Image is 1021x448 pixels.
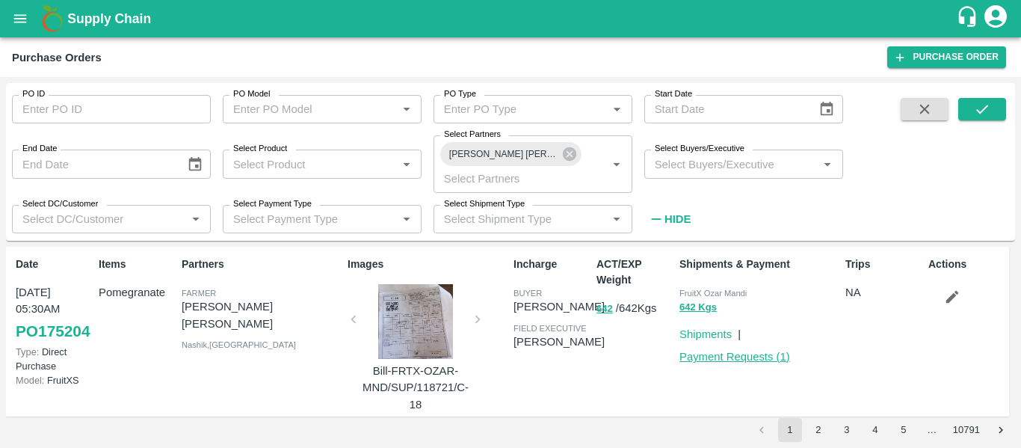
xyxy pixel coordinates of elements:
img: logo [37,4,67,34]
a: Purchase Order [887,46,1006,68]
button: Open [607,99,626,119]
strong: Hide [664,213,691,225]
label: PO Model [233,88,271,100]
button: Choose date [812,95,841,123]
input: Enter PO Model [227,99,373,119]
label: PO Type [444,88,476,100]
button: Open [397,155,416,174]
button: Go to page 4 [863,418,887,442]
span: Type: [16,346,39,358]
input: Select Product [227,154,392,174]
div: account of current user [982,3,1009,34]
input: Select Buyers/Executive [649,154,814,174]
span: [PERSON_NAME] [PERSON_NAME]-Janori, Nashik-7875947026 [440,147,566,162]
label: Select Partners [444,129,501,141]
input: End Date [12,150,175,178]
div: | [732,320,741,343]
p: Actions [928,257,1005,272]
p: NA [845,284,922,301]
button: Open [186,209,206,229]
label: End Date [22,143,57,155]
button: Open [397,99,416,119]
a: PO175204 [16,318,90,345]
button: open drawer [3,1,37,36]
div: … [920,423,944,438]
button: Open [818,155,837,174]
div: [PERSON_NAME] [PERSON_NAME]-Janori, Nashik-7875947026 [440,142,582,166]
button: page 1 [778,418,802,442]
button: Open [607,209,626,229]
input: Select Partners [438,168,584,188]
p: ACT/EXP Weight [596,257,673,288]
p: Date [16,257,93,272]
label: Select Payment Type [233,198,312,210]
button: Choose date [181,150,209,179]
span: buyer [513,289,542,298]
span: Model: [16,375,44,386]
p: FruitXS [16,373,93,387]
div: customer-support [956,5,982,32]
p: Pomegranate [99,284,176,301]
p: [PERSON_NAME] [513,298,605,315]
button: 642 Kgs [679,299,717,316]
button: 642 [596,301,613,318]
a: Shipments [679,328,732,340]
p: Trips [845,257,922,272]
p: [PERSON_NAME] [513,334,605,350]
input: Start Date [644,95,807,123]
p: [PERSON_NAME] [PERSON_NAME] [182,298,342,332]
label: Start Date [655,88,692,100]
span: field executive [513,324,587,333]
span: Nashik , [GEOGRAPHIC_DATA] [182,340,296,349]
p: Incharge [513,257,590,272]
p: Images [348,257,508,272]
p: Items [99,257,176,272]
nav: pagination navigation [747,418,1015,442]
a: Payment Requests (1) [679,351,790,363]
p: [DATE] 05:30AM [16,284,93,318]
input: Enter PO Type [438,99,584,119]
label: Select Product [233,143,287,155]
button: Go to page 3 [835,418,859,442]
label: Select DC/Customer [22,198,98,210]
div: Purchase Orders [12,48,102,67]
label: Select Buyers/Executive [655,143,744,155]
button: Go to page 2 [806,418,830,442]
input: Enter PO ID [12,95,211,123]
label: PO ID [22,88,45,100]
p: Bill-FRTX-OZAR-MND/SUP/118721/C-18 [360,363,472,413]
span: Farmer [182,289,216,298]
input: Select DC/Customer [16,209,182,229]
p: / 642 Kgs [596,300,673,317]
input: Select Shipment Type [438,209,603,229]
p: Partners [182,257,342,272]
span: FruitX Ozar Mandi [679,289,747,298]
button: Open [607,155,626,174]
a: Supply Chain [67,8,956,29]
input: Select Payment Type [227,209,373,229]
button: Open [397,209,416,229]
button: Go to page 5 [892,418,916,442]
p: Shipments & Payment [679,257,839,272]
button: Hide [644,206,695,232]
button: Go to page 10791 [948,418,984,442]
button: Go to next page [989,418,1013,442]
p: Direct Purchase [16,345,93,373]
label: Select Shipment Type [444,198,525,210]
b: Supply Chain [67,11,151,26]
